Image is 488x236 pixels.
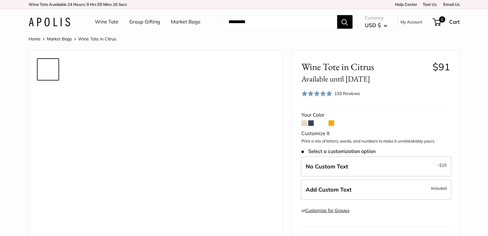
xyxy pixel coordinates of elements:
div: or [301,206,349,215]
a: Help Center [393,2,417,7]
span: Select a customization option [301,148,376,154]
span: Secs [119,2,127,7]
span: $91 [433,61,450,73]
span: Wine Tote in Citrus [78,36,116,42]
a: Home [29,36,41,42]
input: Search... [224,15,337,29]
span: Included [431,184,447,192]
span: - [438,161,447,169]
span: Cart [449,19,460,25]
p: Print a mix of letters, words, and numbers to make it unmistakably yours. [301,138,450,144]
a: Wine Tote in Citrus [37,132,59,155]
a: Text Us [423,2,437,7]
span: 0 [439,16,445,23]
a: Wine Tote [95,17,119,27]
a: Customize for Groups [305,208,349,213]
span: 9 [87,2,89,7]
a: Wine Tote in Citrus [37,83,59,105]
span: Wine Tote in Citrus [301,61,428,84]
span: Mins [103,2,112,7]
button: USD $ [365,20,387,30]
a: Wine Tote in Citrus [37,182,59,204]
span: 26 [113,2,118,7]
nav: Breadcrumb [29,35,116,43]
span: USD $ [365,22,381,28]
label: Add Custom Text [301,180,451,200]
a: Group Gifting [129,17,160,27]
span: $15 [439,163,447,168]
a: My Account [401,18,422,26]
small: Available until [DATE] [301,74,370,84]
span: Currency [365,14,387,22]
div: Your Color [301,110,450,120]
a: Wine Tote in Citrus [37,157,59,179]
a: Email Us [441,2,460,7]
img: Apolis [29,18,70,27]
label: Leave Blank [301,156,451,177]
a: Wine Tote in Citrus [37,58,59,81]
span: No Custom Text [306,163,348,170]
a: Market Bags [171,17,200,27]
div: Customize It [301,129,450,138]
button: Search [337,15,353,29]
a: 0 Cart [433,17,460,27]
a: Market Bags [47,36,72,42]
span: Add Custom Text [306,186,352,193]
span: 55 [97,2,102,7]
span: Hrs [90,2,96,7]
span: 133 Reviews [334,91,360,96]
a: Wine Tote in Citrus [37,206,59,229]
a: Wine Tote in Citrus [37,108,59,130]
